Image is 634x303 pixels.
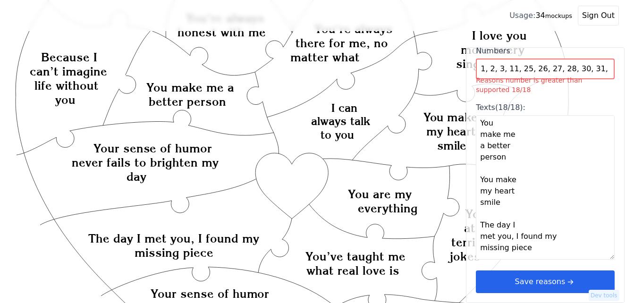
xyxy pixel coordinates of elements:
text: to you [321,128,355,142]
span: Usage: [509,11,535,20]
text: You make me a [146,80,234,94]
button: Dev tools [589,290,619,301]
text: better person [149,94,226,109]
text: You're always [315,22,393,36]
text: jokes [448,249,481,263]
text: life without [34,78,99,93]
textarea: Texts(18/18): [476,115,615,260]
text: Your sense of humor [151,286,270,301]
text: can’t imagine [30,64,107,78]
text: terrible [451,235,492,249]
text: everything [358,201,418,215]
text: I love you [473,28,527,42]
text: I can [331,101,357,115]
text: The day I met you, I found my [88,231,259,245]
text: never fails to brighten my [72,155,219,169]
button: Save reasonsarrow right short [476,270,615,293]
text: smile [438,139,466,152]
text: single day [456,57,514,71]
text: always talk [312,115,371,128]
text: Your sense of humor [93,141,212,155]
text: at my [464,221,496,235]
text: missing piece [135,245,213,260]
text: my heart [426,125,475,138]
text: there for me, no [296,36,388,50]
button: Sign Out [578,6,619,25]
text: You make [424,111,478,125]
small: mockups [545,12,572,19]
div: Reasons number is greater than supported 18/18 [476,76,615,94]
text: what real love is [306,263,399,278]
span: (18/18): [495,103,525,112]
text: matter what [291,50,360,64]
svg: arrow right short [565,277,575,287]
text: you [55,93,76,107]
div: Numbers [476,45,615,57]
text: You’ve taught me [306,249,406,263]
text: You are my [348,187,412,201]
input: NumbersReasons number is greater than supported 18/18 [476,59,615,79]
text: day [127,169,146,184]
text: Because I [41,50,97,64]
text: honest with me [178,25,266,39]
div: 34 [509,10,572,21]
text: more every [461,42,525,57]
div: Texts [476,102,615,113]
